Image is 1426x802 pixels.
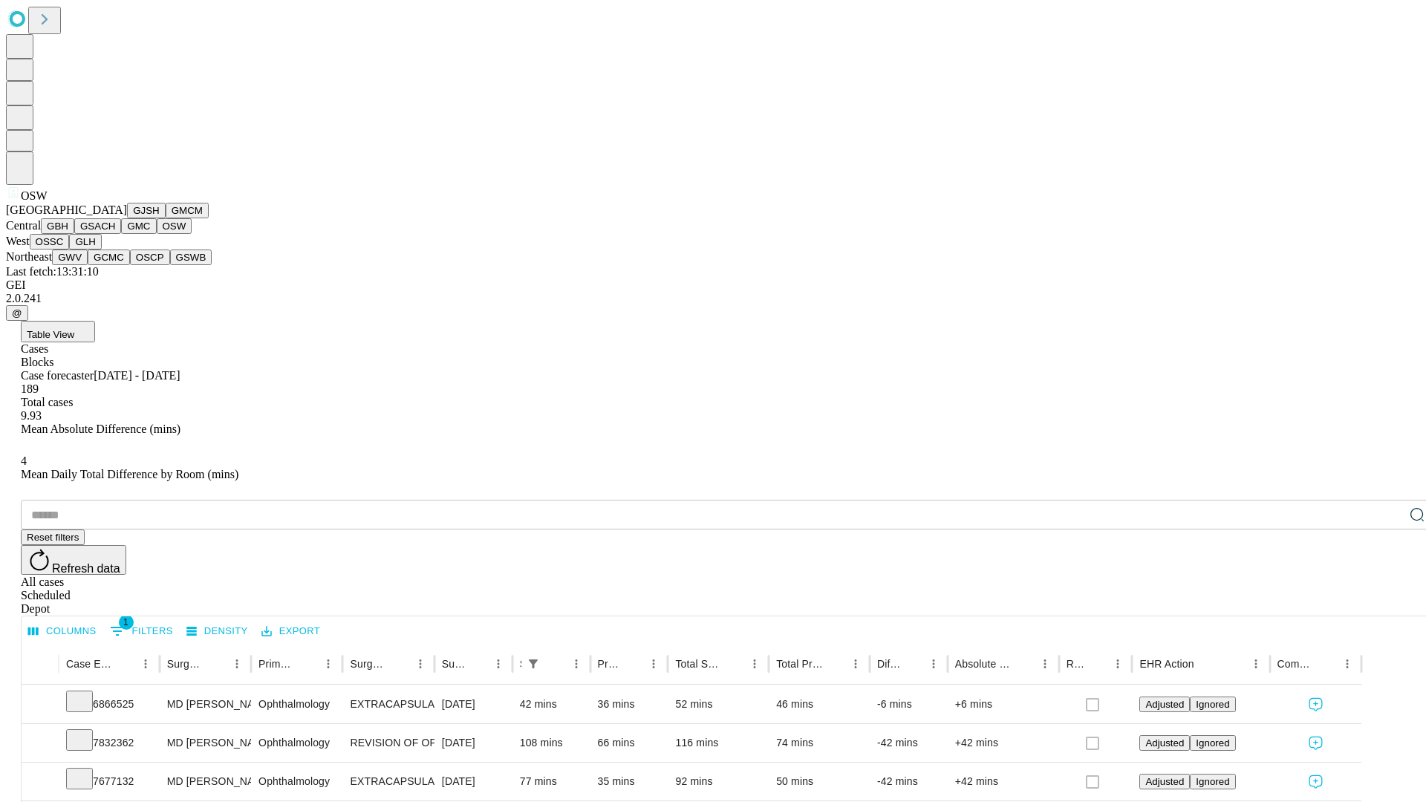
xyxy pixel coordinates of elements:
[776,685,862,723] div: 46 mins
[723,653,744,674] button: Sort
[442,763,505,801] div: [DATE]
[598,724,661,762] div: 66 mins
[258,658,296,670] div: Primary Service
[598,763,661,801] div: 35 mins
[183,620,252,643] button: Density
[744,653,765,674] button: Menu
[166,203,209,218] button: GMCM
[1196,653,1217,674] button: Sort
[1190,697,1235,712] button: Ignored
[6,278,1420,292] div: GEI
[167,724,244,762] div: MD [PERSON_NAME] [PERSON_NAME]
[622,653,643,674] button: Sort
[1067,658,1086,670] div: Resolved in EHR
[350,724,426,762] div: REVISION OF OPERATIVE WOUND [MEDICAL_DATA] [MEDICAL_DATA]
[29,692,51,718] button: Expand
[52,562,120,575] span: Refresh data
[675,658,722,670] div: Total Scheduled Duration
[389,653,410,674] button: Sort
[776,763,862,801] div: 50 mins
[66,658,113,670] div: Case Epic Id
[488,653,509,674] button: Menu
[1145,737,1184,749] span: Adjusted
[1316,653,1337,674] button: Sort
[6,305,28,321] button: @
[106,619,177,643] button: Show filters
[88,250,130,265] button: GCMC
[520,763,583,801] div: 77 mins
[923,653,944,674] button: Menu
[74,218,121,234] button: GSACH
[442,685,505,723] div: [DATE]
[442,724,505,762] div: [DATE]
[30,234,70,250] button: OSSC
[520,658,521,670] div: Scheduled In Room Duration
[955,658,1012,670] div: Absolute Difference
[25,620,100,643] button: Select columns
[6,203,127,216] span: [GEOGRAPHIC_DATA]
[1196,737,1229,749] span: Ignored
[167,658,204,670] div: Surgeon Name
[877,724,940,762] div: -42 mins
[227,653,247,674] button: Menu
[523,653,544,674] div: 1 active filter
[27,532,79,543] span: Reset filters
[1190,735,1235,751] button: Ignored
[1139,774,1190,789] button: Adjusted
[21,409,42,422] span: 9.93
[902,653,923,674] button: Sort
[410,653,431,674] button: Menu
[1190,774,1235,789] button: Ignored
[598,685,661,723] div: 36 mins
[1246,653,1266,674] button: Menu
[350,658,387,670] div: Surgery Name
[29,731,51,757] button: Expand
[1107,653,1128,674] button: Menu
[467,653,488,674] button: Sort
[1196,699,1229,710] span: Ignored
[121,218,156,234] button: GMC
[598,658,622,670] div: Predicted In Room Duration
[1139,658,1194,670] div: EHR Action
[170,250,212,265] button: GSWB
[21,454,27,467] span: 4
[258,685,335,723] div: Ophthalmology
[6,219,41,232] span: Central
[69,234,101,250] button: GLH
[350,763,426,801] div: EXTRACAPSULAR CATARACT REMOVAL WITH [MEDICAL_DATA]
[66,763,152,801] div: 7677132
[21,545,126,575] button: Refresh data
[845,653,866,674] button: Menu
[877,763,940,801] div: -42 mins
[52,250,88,265] button: GWV
[1139,735,1190,751] button: Adjusted
[135,653,156,674] button: Menu
[206,653,227,674] button: Sort
[824,653,845,674] button: Sort
[955,685,1052,723] div: +6 mins
[66,685,152,723] div: 6866525
[297,653,318,674] button: Sort
[1087,653,1107,674] button: Sort
[318,653,339,674] button: Menu
[1337,653,1358,674] button: Menu
[21,468,238,480] span: Mean Daily Total Difference by Room (mins)
[94,369,180,382] span: [DATE] - [DATE]
[1277,658,1315,670] div: Comments
[877,685,940,723] div: -6 mins
[6,265,99,278] span: Last fetch: 13:31:10
[119,615,134,630] span: 1
[21,321,95,342] button: Table View
[12,307,22,319] span: @
[877,658,901,670] div: Difference
[520,724,583,762] div: 108 mins
[21,423,180,435] span: Mean Absolute Difference (mins)
[350,685,426,723] div: EXTRACAPSULAR CATARACT REMOVAL WITH [MEDICAL_DATA]
[523,653,544,674] button: Show filters
[6,292,1420,305] div: 2.0.241
[258,724,335,762] div: Ophthalmology
[1145,699,1184,710] span: Adjusted
[520,685,583,723] div: 42 mins
[21,189,48,202] span: OSW
[1014,653,1035,674] button: Sort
